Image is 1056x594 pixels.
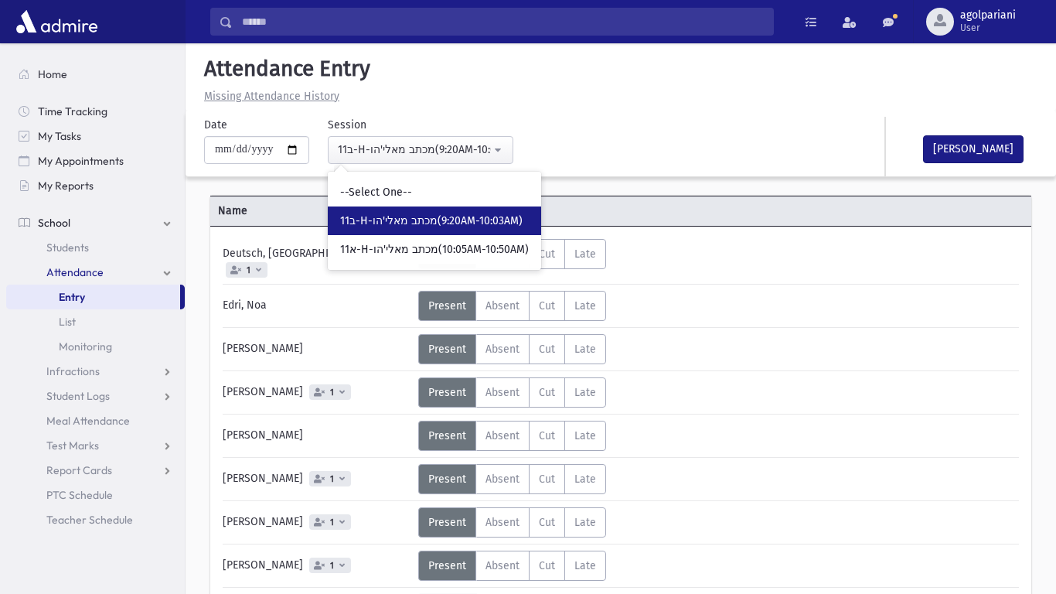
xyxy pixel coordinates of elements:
[327,517,337,527] span: 1
[485,429,519,442] span: Absent
[38,104,107,118] span: Time Tracking
[46,265,104,279] span: Attendance
[574,516,596,529] span: Late
[418,551,606,581] div: AttTypes
[327,387,337,398] span: 1
[574,299,596,312] span: Late
[6,433,185,458] a: Test Marks
[539,429,555,442] span: Cut
[215,464,418,494] div: [PERSON_NAME]
[539,299,555,312] span: Cut
[204,90,339,103] u: Missing Attendance History
[418,377,606,408] div: AttTypes
[574,473,596,486] span: Late
[485,343,519,356] span: Absent
[328,117,366,133] label: Session
[6,285,180,309] a: Entry
[338,142,491,158] div: 11ב-H-מכתב מאלי'הו(9:20AM-10:03AM)
[38,67,67,81] span: Home
[38,179,94,193] span: My Reports
[6,384,185,408] a: Student Logs
[428,429,466,442] span: Present
[340,242,529,258] span: 11א-H-מכתב מאלי'הו(10:05AM-10:50AM)
[46,463,112,477] span: Report Cards
[328,136,513,164] button: 11ב-H-מכתב מאלי'הו(9:20AM-10:03AM)
[574,386,596,399] span: Late
[6,210,185,235] a: School
[244,265,254,275] span: 1
[46,389,110,403] span: Student Logs
[6,408,185,433] a: Meal Attendance
[215,551,418,581] div: [PERSON_NAME]
[215,377,418,408] div: [PERSON_NAME]
[204,117,227,133] label: Date
[539,473,555,486] span: Cut
[327,474,337,484] span: 1
[59,315,76,329] span: List
[485,386,519,399] span: Absent
[428,473,466,486] span: Present
[46,364,100,378] span: Infractions
[539,516,555,529] span: Cut
[38,216,70,230] span: School
[215,239,418,278] div: Deutsch, [GEOGRAPHIC_DATA]
[923,135,1024,163] button: [PERSON_NAME]
[6,458,185,483] a: Report Cards
[6,507,185,532] a: Teacher Schedule
[46,513,133,527] span: Teacher Schedule
[215,507,418,538] div: [PERSON_NAME]
[960,22,1016,34] span: User
[6,260,185,285] a: Attendance
[6,124,185,148] a: My Tasks
[59,340,112,353] span: Monitoring
[428,299,466,312] span: Present
[6,235,185,260] a: Students
[59,290,85,304] span: Entry
[38,154,124,168] span: My Appointments
[574,343,596,356] span: Late
[6,148,185,173] a: My Appointments
[38,129,81,143] span: My Tasks
[418,507,606,538] div: AttTypes
[485,473,519,486] span: Absent
[428,386,466,399] span: Present
[6,359,185,384] a: Infractions
[574,429,596,442] span: Late
[428,516,466,529] span: Present
[6,334,185,359] a: Monitoring
[418,334,606,364] div: AttTypes
[418,291,606,321] div: AttTypes
[215,291,418,321] div: Edri, Noa
[6,309,185,334] a: List
[539,386,555,399] span: Cut
[428,559,466,572] span: Present
[215,421,418,451] div: [PERSON_NAME]
[46,439,99,452] span: Test Marks
[46,241,89,254] span: Students
[210,203,416,219] span: Name
[198,56,1044,82] h5: Attendance Entry
[485,299,519,312] span: Absent
[539,343,555,356] span: Cut
[327,561,337,571] span: 1
[418,464,606,494] div: AttTypes
[418,421,606,451] div: AttTypes
[198,90,339,103] a: Missing Attendance History
[960,9,1016,22] span: agolpariani
[46,488,113,502] span: PTC Schedule
[6,62,185,87] a: Home
[12,6,101,37] img: AdmirePro
[539,247,555,261] span: Cut
[485,516,519,529] span: Absent
[46,414,130,428] span: Meal Attendance
[340,185,412,200] span: --Select One--
[233,8,773,36] input: Search
[6,173,185,198] a: My Reports
[574,247,596,261] span: Late
[215,334,418,364] div: [PERSON_NAME]
[340,213,523,229] span: 11ב-H-מכתב מאלי'הו(9:20AM-10:03AM)
[6,483,185,507] a: PTC Schedule
[485,559,519,572] span: Absent
[6,99,185,124] a: Time Tracking
[428,343,466,356] span: Present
